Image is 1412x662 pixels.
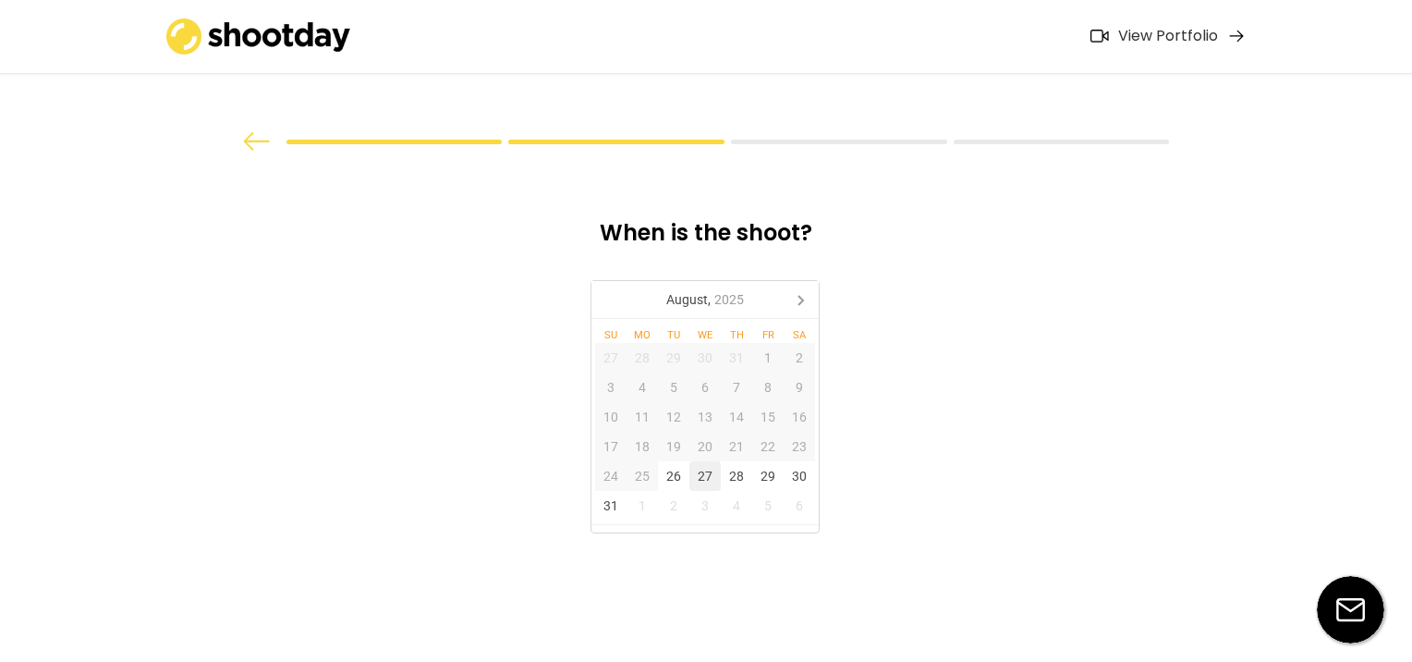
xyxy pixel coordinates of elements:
[595,432,627,461] div: 17
[658,402,689,432] div: 12
[595,402,627,432] div: 10
[714,293,744,306] i: 2025
[659,285,751,314] div: August,
[595,491,627,521] div: 31
[784,343,815,373] div: 2
[721,491,752,521] div: 4
[1118,27,1218,46] div: View Portfolio
[689,330,721,340] div: We
[1090,30,1109,43] img: Icon%20feather-video%402x.png
[658,432,689,461] div: 19
[752,461,784,491] div: 29
[166,18,351,55] img: shootday_logo.png
[243,132,271,151] img: arrow%20back.svg
[721,432,752,461] div: 21
[784,373,815,402] div: 9
[595,343,627,373] div: 27
[784,402,815,432] div: 16
[784,461,815,491] div: 30
[595,373,627,402] div: 3
[627,330,658,340] div: Mo
[595,461,627,491] div: 24
[627,432,658,461] div: 18
[658,343,689,373] div: 29
[721,461,752,491] div: 28
[784,432,815,461] div: 23
[784,491,815,521] div: 6
[1317,576,1384,644] img: email-icon%20%281%29.svg
[658,330,689,340] div: Tu
[752,373,784,402] div: 8
[627,461,658,491] div: 25
[627,402,658,432] div: 11
[658,461,689,491] div: 26
[689,461,721,491] div: 27
[784,330,815,340] div: Sa
[595,330,627,340] div: Su
[689,432,721,461] div: 20
[627,491,658,521] div: 1
[455,218,957,262] div: When is the shoot?
[721,402,752,432] div: 14
[721,330,752,340] div: Th
[752,402,784,432] div: 15
[658,491,689,521] div: 2
[689,343,721,373] div: 30
[752,491,784,521] div: 5
[689,402,721,432] div: 13
[752,330,784,340] div: Fr
[752,432,784,461] div: 22
[721,373,752,402] div: 7
[658,373,689,402] div: 5
[689,491,721,521] div: 3
[627,373,658,402] div: 4
[721,343,752,373] div: 31
[689,373,721,402] div: 6
[627,343,658,373] div: 28
[752,343,784,373] div: 1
